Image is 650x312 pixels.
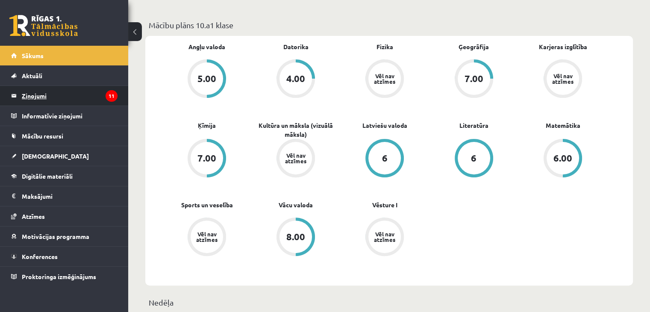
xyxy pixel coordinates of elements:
[22,172,73,180] span: Digitālie materiāli
[284,153,308,164] div: Vēl nav atzīmes
[429,139,518,179] a: 6
[22,86,118,106] legend: Ziņojumi
[471,153,476,163] div: 6
[373,231,397,242] div: Vēl nav atzīmes
[538,42,587,51] a: Karjeras izglītība
[198,121,216,130] a: Ķīmija
[22,152,89,160] span: [DEMOGRAPHIC_DATA]
[11,126,118,146] a: Mācību resursi
[251,139,340,179] a: Vēl nav atzīmes
[162,139,251,179] a: 7.00
[372,200,397,209] a: Vēsture I
[286,74,305,83] div: 4.00
[362,121,407,130] a: Latviešu valoda
[22,253,58,260] span: Konferences
[22,212,45,220] span: Atzīmes
[279,200,313,209] a: Vācu valoda
[22,72,42,79] span: Aktuāli
[22,186,118,206] legend: Maksājumi
[340,139,429,179] a: 6
[553,153,572,163] div: 6.00
[11,247,118,266] a: Konferences
[11,146,118,166] a: [DEMOGRAPHIC_DATA]
[11,206,118,226] a: Atzīmes
[545,121,580,130] a: Matemātika
[162,218,251,258] a: Vēl nav atzīmes
[429,59,518,100] a: 7.00
[465,74,483,83] div: 7.00
[11,227,118,246] a: Motivācijas programma
[22,273,96,280] span: Proktoringa izmēģinājums
[149,19,629,31] p: Mācību plāns 10.a1 klase
[251,121,340,139] a: Kultūra un māksla (vizuālā māksla)
[518,59,607,100] a: Vēl nav atzīmes
[373,73,397,84] div: Vēl nav atzīmes
[11,66,118,85] a: Aktuāli
[459,121,488,130] a: Literatūra
[195,231,219,242] div: Vēl nav atzīmes
[22,106,118,126] legend: Informatīvie ziņojumi
[283,42,309,51] a: Datorika
[106,90,118,102] i: 11
[382,153,388,163] div: 6
[251,59,340,100] a: 4.00
[11,46,118,65] a: Sākums
[286,232,305,241] div: 8.00
[188,42,225,51] a: Angļu valoda
[340,59,429,100] a: Vēl nav atzīmes
[9,15,78,36] a: Rīgas 1. Tālmācības vidusskola
[149,297,629,308] p: Nedēļa
[11,86,118,106] a: Ziņojumi11
[22,52,44,59] span: Sākums
[340,218,429,258] a: Vēl nav atzīmes
[197,74,216,83] div: 5.00
[518,139,607,179] a: 6.00
[11,186,118,206] a: Maksājumi
[251,218,340,258] a: 8.00
[181,200,233,209] a: Sports un veselība
[11,106,118,126] a: Informatīvie ziņojumi
[22,132,63,140] span: Mācību resursi
[22,233,89,240] span: Motivācijas programma
[11,267,118,286] a: Proktoringa izmēģinājums
[551,73,575,84] div: Vēl nav atzīmes
[162,59,251,100] a: 5.00
[11,166,118,186] a: Digitālie materiāli
[376,42,393,51] a: Fizika
[459,42,489,51] a: Ģeogrāfija
[197,153,216,163] div: 7.00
